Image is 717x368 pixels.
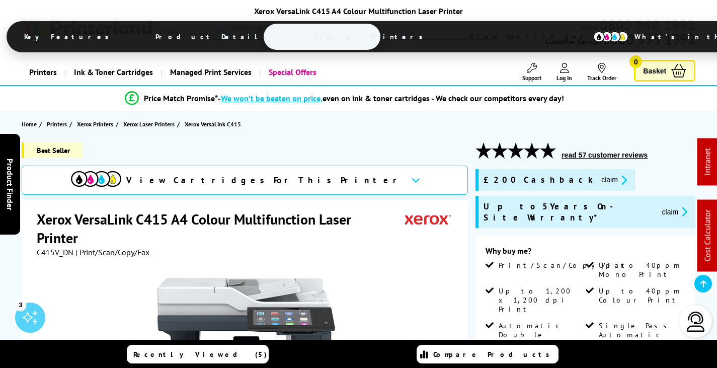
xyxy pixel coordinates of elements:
[405,210,451,229] img: Xerox
[417,345,559,363] a: Compare Products
[559,151,651,160] button: read 57 customer reviews
[22,142,83,158] span: Best Seller
[634,60,695,82] a: Basket 0
[15,299,26,310] div: 3
[599,286,684,305] span: Up to 40ppm Colour Print
[556,74,572,82] span: Log In
[47,119,69,129] a: Printers
[484,201,654,223] span: Up to 5 Years On-Site Warranty*
[77,119,113,129] span: Xerox Printers
[22,119,39,129] a: Home
[47,119,67,129] span: Printers
[556,63,572,82] a: Log In
[499,261,628,270] span: Print/Scan/Copy/Fax
[126,175,403,186] span: View Cartridges For This Printer
[522,63,541,82] a: Support
[71,171,121,187] img: cmyk-icon.svg
[22,119,37,129] span: Home
[643,64,666,78] span: Basket
[123,119,177,129] a: Xerox Laser Printers
[161,59,259,85] a: Managed Print Services
[74,59,153,85] span: Ink & Toner Cartridges
[499,321,584,357] span: Automatic Double Sided Printing
[37,247,73,257] span: C415V_DN
[7,6,711,16] div: Xerox VersaLink C415 A4 Colour Multifunction Laser Printer
[123,119,175,129] span: Xerox Laser Printers
[140,25,288,49] span: Product Details
[599,321,684,366] span: Single Pass Automatic Double Sided Scanning
[221,93,323,103] span: We won’t be beaten on price,
[75,247,149,257] span: | Print/Scan/Copy/Fax
[185,119,244,129] a: Xerox VersaLink C415
[5,90,684,107] li: modal_Promise
[629,55,642,68] span: 0
[599,261,684,279] span: Up to 40ppm Mono Print
[22,59,64,85] a: Printers
[454,24,608,50] span: View Cartridges
[702,210,712,262] a: Cost Calculator
[259,59,324,85] a: Special Offers
[486,246,685,261] div: Why buy me?
[133,350,267,359] span: Recently Viewed (5)
[593,31,628,42] img: cmyk-icon.svg
[9,25,129,49] span: Key Features
[433,350,555,359] span: Compare Products
[686,312,706,332] img: user-headset-light.svg
[702,149,712,176] a: Intranet
[499,286,584,314] span: Up to 1,200 x 1,200 dpi Print
[299,25,443,49] span: Similar Printers
[185,119,241,129] span: Xerox VersaLink C415
[127,345,269,363] a: Recently Viewed (5)
[5,158,15,210] span: Product Finder
[659,206,691,217] button: promo-description
[37,210,405,247] h1: Xerox VersaLink C415 A4 Colour Multifunction Laser Printer
[218,93,564,103] div: - even on ink & toner cartridges - We check our competitors every day!
[144,93,218,103] span: Price Match Promise*
[484,174,593,186] span: £200 Cashback
[77,119,116,129] a: Xerox Printers
[598,174,630,186] button: promo-description
[587,63,616,82] a: Track Order
[522,74,541,82] span: Support
[64,59,161,85] a: Ink & Toner Cartridges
